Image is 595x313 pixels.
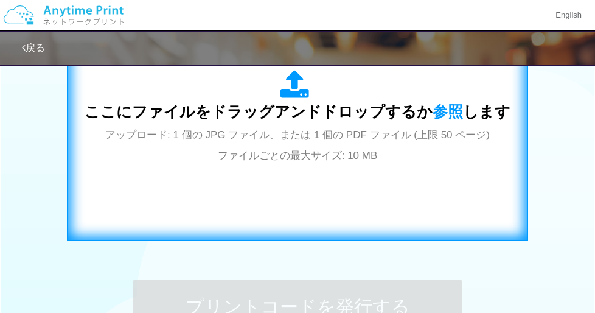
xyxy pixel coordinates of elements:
span: アップロード: 1 個の JPG ファイル、または 1 個の PDF ファイル (上限 50 ページ) ファイルごとの最大サイズ: 10 MB [105,129,490,161]
span: 参照 [433,103,463,120]
span: ここにファイルをドラッグアンドドロップするか します [85,103,510,120]
a: 戻る [22,43,45,53]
